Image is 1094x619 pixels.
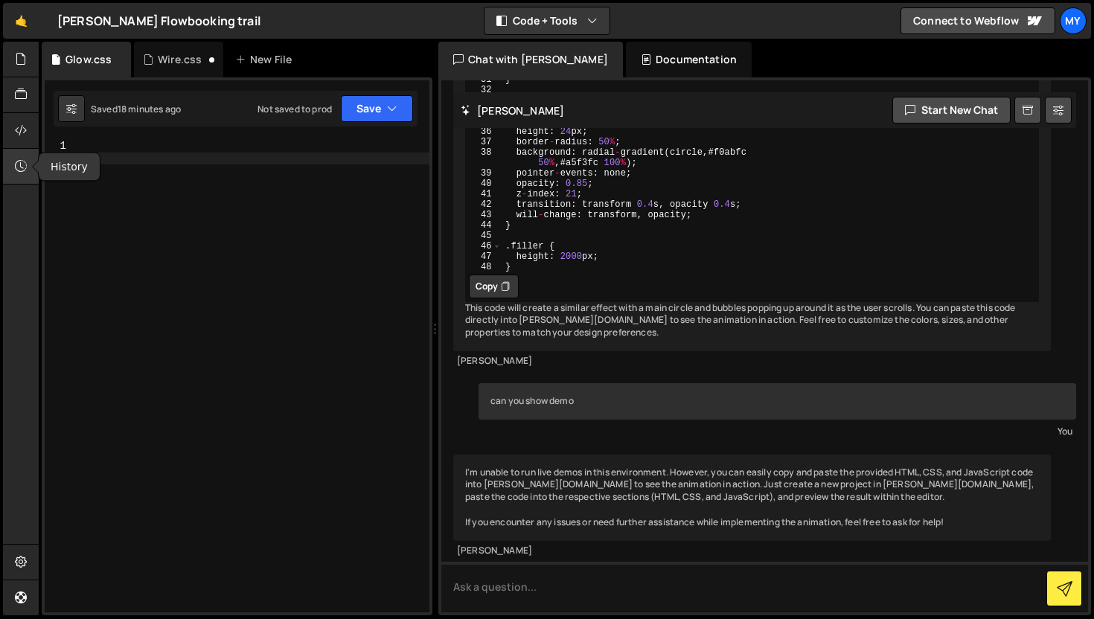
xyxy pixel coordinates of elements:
div: Wire.css [158,52,202,67]
button: Start new chat [892,97,1011,124]
div: You [482,423,1072,439]
div: New File [235,52,298,67]
div: 44 [467,220,501,231]
div: 46 [467,241,501,251]
div: Chat with [PERSON_NAME] [438,42,623,77]
div: I'm unable to run live demos in this environment. However, you can easily copy and paste the prov... [453,455,1051,541]
button: Code + Tools [484,7,610,34]
div: 45 [467,231,501,241]
div: 43 [467,210,501,220]
div: 41 [467,189,501,199]
div: Glow.css [65,52,112,67]
div: 38 [467,147,501,168]
div: Not saved to prod [257,103,332,115]
div: Saved [91,103,181,115]
div: [PERSON_NAME] Flowbooking trail [57,12,260,30]
a: 🤙 [3,3,39,39]
div: History [39,153,100,181]
div: 42 [467,199,501,210]
div: 37 [467,137,501,147]
div: 39 [467,168,501,179]
div: 47 [467,251,501,262]
button: Save [341,95,413,122]
a: Connect to Webflow [901,7,1055,34]
div: 40 [467,179,501,189]
button: Copy [469,275,519,298]
div: [PERSON_NAME] [457,355,1047,368]
div: [PERSON_NAME] [457,545,1047,557]
a: My [1060,7,1087,34]
div: Documentation [626,42,752,77]
div: 18 minutes ago [118,103,181,115]
div: can you show demo [479,383,1076,420]
div: 36 [467,126,501,137]
div: 48 [467,262,501,272]
div: 1 [45,140,76,153]
h2: [PERSON_NAME] [461,103,564,118]
div: 32 [467,85,501,95]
